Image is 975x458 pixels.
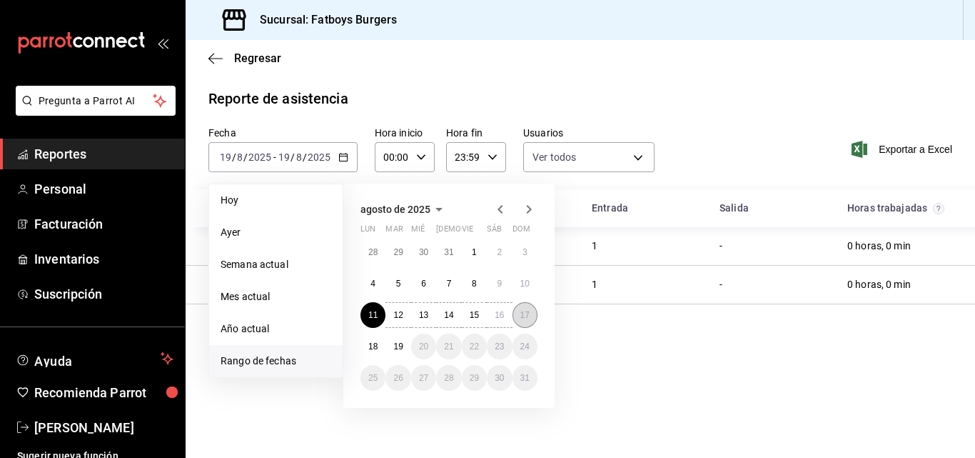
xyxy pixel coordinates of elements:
button: 14 de agosto de 2025 [436,302,461,328]
abbr: 12 de agosto de 2025 [393,310,403,320]
span: Mes actual [221,289,331,304]
abbr: 7 de agosto de 2025 [447,279,452,289]
div: Cell [580,272,609,298]
button: Exportar a Excel [854,141,952,158]
button: 16 de agosto de 2025 [487,302,512,328]
div: Reporte de asistencia [208,88,348,109]
span: Ayuda [34,350,155,367]
svg: El total de horas trabajadas por usuario es el resultado de la suma redondeada del registro de ho... [933,203,944,214]
input: -- [219,151,232,163]
button: 23 de agosto de 2025 [487,334,512,359]
span: Personal [34,179,173,199]
button: 10 de agosto de 2025 [512,271,537,297]
button: 28 de agosto de 2025 [436,365,461,391]
abbr: domingo [512,224,530,239]
span: agosto de 2025 [360,204,430,215]
abbr: 31 de agosto de 2025 [520,373,530,383]
button: 6 de agosto de 2025 [411,271,436,297]
div: HeadCell [580,195,708,221]
button: 31 de agosto de 2025 [512,365,537,391]
div: Cell [836,233,922,259]
div: Cell [197,233,313,259]
span: Recomienda Parrot [34,383,173,402]
button: 4 de agosto de 2025 [360,271,385,297]
abbr: 14 de agosto de 2025 [444,310,453,320]
button: 3 de agosto de 2025 [512,239,537,265]
abbr: lunes [360,224,375,239]
div: Row [186,266,975,304]
div: HeadCell [836,195,964,221]
abbr: martes [385,224,403,239]
span: / [243,151,248,163]
button: Regresar [208,51,281,65]
span: [PERSON_NAME] [34,418,173,437]
abbr: 23 de agosto de 2025 [495,342,504,352]
button: 28 de julio de 2025 [360,239,385,265]
button: Pregunta a Parrot AI [16,86,176,116]
button: 1 de agosto de 2025 [462,239,487,265]
button: 8 de agosto de 2025 [462,271,487,297]
button: 25 de agosto de 2025 [360,365,385,391]
abbr: sábado [487,224,502,239]
abbr: 5 de agosto de 2025 [396,279,401,289]
input: -- [295,151,303,163]
label: Hora inicio [375,128,435,138]
button: 18 de agosto de 2025 [360,334,385,359]
h3: Sucursal: Fatboys Burgers [248,11,397,29]
abbr: 16 de agosto de 2025 [495,310,504,320]
button: agosto de 2025 [360,201,448,218]
label: Fecha [208,128,358,138]
input: -- [236,151,243,163]
abbr: 8 de agosto de 2025 [472,279,477,289]
div: HeadCell [197,195,453,221]
abbr: 18 de agosto de 2025 [368,342,378,352]
span: Ver todos [532,150,576,164]
label: Hora fin [446,128,506,138]
div: Cell [197,272,313,298]
abbr: 30 de julio de 2025 [419,247,428,257]
abbr: 29 de agosto de 2025 [470,373,479,383]
button: 7 de agosto de 2025 [436,271,461,297]
button: open_drawer_menu [157,37,168,49]
abbr: jueves [436,224,520,239]
abbr: 6 de agosto de 2025 [421,279,426,289]
span: / [303,151,307,163]
button: 13 de agosto de 2025 [411,302,436,328]
abbr: 28 de julio de 2025 [368,247,378,257]
span: Reportes [34,144,173,164]
abbr: viernes [462,224,473,239]
abbr: miércoles [411,224,425,239]
label: Usuarios [523,128,655,138]
span: - [273,151,276,163]
input: ---- [248,151,272,163]
span: Año actual [221,322,331,337]
button: 12 de agosto de 2025 [385,302,410,328]
button: 21 de agosto de 2025 [436,334,461,359]
div: Row [186,227,975,266]
button: 29 de julio de 2025 [385,239,410,265]
span: / [291,151,295,163]
abbr: 15 de agosto de 2025 [470,310,479,320]
abbr: 20 de agosto de 2025 [419,342,428,352]
span: Facturación [34,214,173,234]
span: Inventarios [34,249,173,269]
span: Semana actual [221,257,331,272]
button: 2 de agosto de 2025 [487,239,512,265]
abbr: 1 de agosto de 2025 [472,247,477,257]
button: 5 de agosto de 2025 [385,271,410,297]
button: 22 de agosto de 2025 [462,334,487,359]
button: 9 de agosto de 2025 [487,271,512,297]
abbr: 24 de agosto de 2025 [520,342,530,352]
abbr: 9 de agosto de 2025 [497,279,502,289]
abbr: 29 de julio de 2025 [393,247,403,257]
span: Pregunta a Parrot AI [39,94,153,109]
button: 31 de julio de 2025 [436,239,461,265]
abbr: 2 de agosto de 2025 [497,247,502,257]
button: 30 de agosto de 2025 [487,365,512,391]
abbr: 4 de agosto de 2025 [370,279,375,289]
abbr: 30 de agosto de 2025 [495,373,504,383]
input: -- [278,151,291,163]
button: 20 de agosto de 2025 [411,334,436,359]
abbr: 27 de agosto de 2025 [419,373,428,383]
